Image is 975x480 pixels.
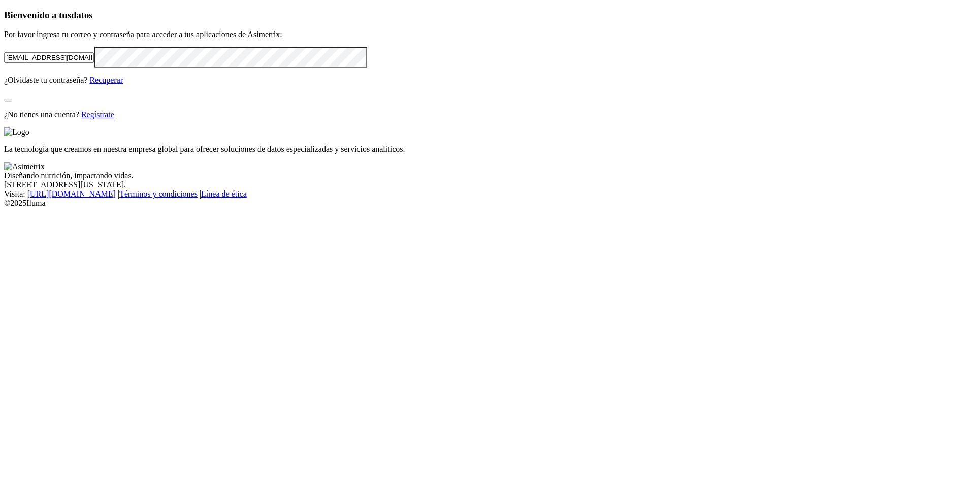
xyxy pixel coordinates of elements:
div: [STREET_ADDRESS][US_STATE]. [4,180,971,189]
span: datos [71,10,93,20]
a: [URL][DOMAIN_NAME] [27,189,116,198]
p: ¿Olvidaste tu contraseña? [4,76,971,85]
a: Línea de ética [201,189,247,198]
p: La tecnología que creamos en nuestra empresa global para ofrecer soluciones de datos especializad... [4,145,971,154]
h3: Bienvenido a tus [4,10,971,21]
input: Tu correo [4,52,94,63]
div: Diseñando nutrición, impactando vidas. [4,171,971,180]
a: Recuperar [89,76,123,84]
p: ¿No tienes una cuenta? [4,110,971,119]
div: Visita : | | [4,189,971,199]
a: Términos y condiciones [119,189,198,198]
p: Por favor ingresa tu correo y contraseña para acceder a tus aplicaciones de Asimetrix: [4,30,971,39]
a: Regístrate [81,110,114,119]
img: Logo [4,127,29,137]
div: © 2025 Iluma [4,199,971,208]
img: Asimetrix [4,162,45,171]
